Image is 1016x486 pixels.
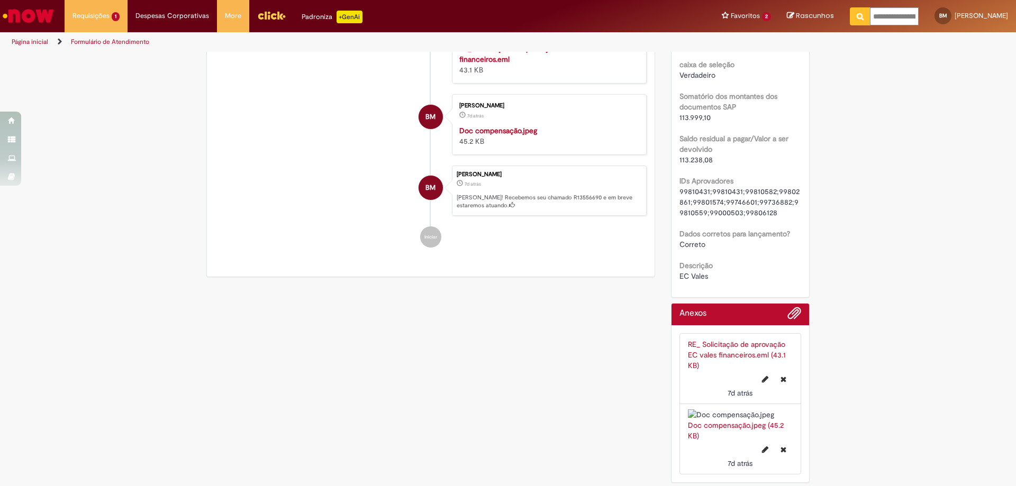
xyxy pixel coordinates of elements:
b: IDs Aprovadores [679,176,733,186]
button: Excluir RE_ Solicitação de aprovação EC vales financeiros.eml [774,371,793,388]
h2: Anexos [679,309,706,318]
img: Doc compensação.jpeg [688,409,793,420]
ul: Trilhas de página [8,32,669,52]
span: 113.999,10 [679,113,711,122]
p: [PERSON_NAME]! Recebemos seu chamado R13556690 e em breve estaremos atuando. [457,194,641,210]
li: Brenda De Oliveira Matsuda [215,166,647,216]
span: Correto [679,240,705,249]
div: 45.2 KB [459,125,636,146]
div: [PERSON_NAME] [457,171,641,178]
div: 43.1 KB [459,43,636,75]
time: 22/09/2025 17:38:56 [728,459,752,468]
span: 7d atrás [728,388,752,398]
span: 7d atrás [465,181,481,187]
span: Verdadeiro [679,70,715,80]
a: Doc compensação.jpeg (45.2 KB) [688,420,784,441]
b: Somatório dos montantes dos documentos SAP [679,91,777,112]
div: Brenda De Oliveira Matsuda [419,105,443,129]
a: Página inicial [12,38,48,46]
span: 7d atrás [467,113,484,119]
button: Excluir Doc compensação.jpeg [774,441,793,458]
span: 99810431;99810431;99810582;99802861;99801574;99746601;99736882;99810559;99000503;99806128 [679,187,800,217]
button: Editar nome de arquivo Doc compensação.jpeg [756,441,775,458]
b: Dados corretos para lançamento? [679,229,790,239]
span: 2 [762,12,771,21]
b: Saldo residual a pagar/Valor a ser devolvido [679,134,788,154]
span: 7d atrás [728,459,752,468]
span: 113.238,08 [679,155,713,164]
span: Despesas Corporativas [135,11,209,21]
a: Doc compensação.jpeg [459,126,537,135]
div: [PERSON_NAME] [459,103,636,109]
span: Favoritos [731,11,760,21]
div: Brenda De Oliveira Matsuda [419,176,443,200]
div: Padroniza [302,11,362,23]
p: +GenAi [337,11,362,23]
button: Adicionar anexos [787,306,801,325]
span: 1 [112,12,120,21]
span: [PERSON_NAME] [955,11,1008,20]
span: BM [425,104,436,130]
a: Rascunhos [787,11,834,21]
button: Pesquisar [850,7,870,25]
a: RE_ Solicitação de aprovação EC vales financeiros.eml (43.1 KB) [688,340,786,370]
a: RE_ Solicitação de aprovação EC vales financeiros.eml [459,44,587,64]
span: EC Vales [679,271,708,281]
span: BM [939,12,947,19]
time: 22/09/2025 17:38:56 [467,113,484,119]
b: caixa de seleção [679,60,734,69]
img: ServiceNow [1,5,56,26]
button: Editar nome de arquivo RE_ Solicitação de aprovação EC vales financeiros.eml [756,371,775,388]
a: Formulário de Atendimento [71,38,149,46]
span: Requisições [72,11,110,21]
span: BM [425,175,436,200]
b: Descrição [679,261,713,270]
span: Rascunhos [796,11,834,21]
span: More [225,11,241,21]
img: click_logo_yellow_360x200.png [257,7,286,23]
